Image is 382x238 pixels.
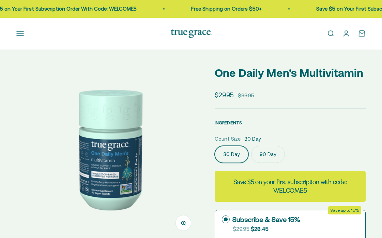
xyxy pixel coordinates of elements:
p: One Daily Men's Multivitamin [215,64,366,82]
span: 30 Day [244,135,261,143]
button: INGREDIENTS [215,118,242,127]
strong: Save $5 on your first subscription with code: WELCOME5 [233,178,347,195]
a: Free Shipping on Orders $50+ [191,6,262,12]
span: INGREDIENTS [215,120,242,125]
sale-price: $29.95 [215,90,234,100]
legend: Count Size: [215,135,242,143]
compare-at-price: $33.95 [238,92,254,100]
